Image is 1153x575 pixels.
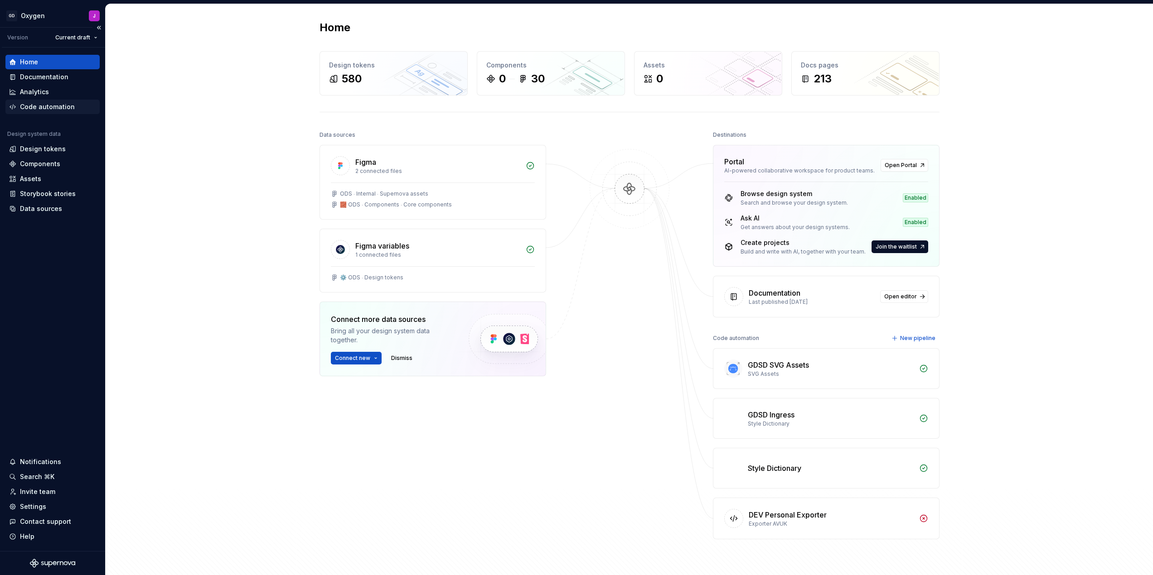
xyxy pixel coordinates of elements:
[5,85,100,99] a: Analytics
[881,159,928,172] a: Open Portal
[5,499,100,514] a: Settings
[5,470,100,484] button: Search ⌘K
[5,142,100,156] a: Design tokens
[20,87,49,96] div: Analytics
[340,190,428,197] div: ODS ⸱ Internal ⸱ Supernova assets
[331,326,453,345] div: Bring all your design system data together.
[5,157,100,171] a: Components
[748,359,809,370] div: GDSD SVG Assets
[5,187,100,201] a: Storybook stories
[876,243,917,250] span: Join the waitlist
[656,72,663,86] div: 0
[329,61,458,70] div: Design tokens
[741,214,850,223] div: Ask AI
[872,240,928,253] button: Join the waitlist
[5,70,100,84] a: Documentation
[880,290,928,303] a: Open editor
[741,224,850,231] div: Get answers about your design systems.
[748,420,914,427] div: Style Dictionary
[20,204,62,213] div: Data sources
[20,102,75,111] div: Code automation
[20,502,46,511] div: Settings
[20,487,55,496] div: Invite team
[20,72,68,81] div: Documentation
[884,293,917,300] span: Open editor
[749,520,914,527] div: Exporter AVUK
[5,55,100,69] a: Home
[741,248,866,255] div: Build and write with AI, together with your team.
[20,457,61,466] div: Notifications
[499,72,506,86] div: 0
[340,274,403,281] div: ⚙️ ODS ⸱ Design tokens
[724,167,875,174] div: AI-powered collaborative workspace for product teams.
[2,6,103,25] button: GDOxygenJ
[5,100,100,114] a: Code automation
[387,352,417,364] button: Dismiss
[713,332,759,345] div: Code automation
[92,21,105,34] button: Collapse sidebar
[748,463,801,474] div: Style Dictionary
[331,314,453,325] div: Connect more data sources
[20,57,38,67] div: Home
[20,472,54,481] div: Search ⌘K
[20,159,60,168] div: Components
[814,72,832,86] div: 213
[5,455,100,469] button: Notifications
[355,168,520,175] div: 2 connected files
[791,51,940,96] a: Docs pages213
[5,201,100,216] a: Data sources
[741,238,866,247] div: Create projects
[320,145,546,220] a: Figma2 connected filesODS ⸱ Internal ⸱ Supernova assets🧱 ODS ⸱ Components ⸱ Core components
[749,298,875,306] div: Last published [DATE]
[724,156,744,167] div: Portal
[320,51,468,96] a: Design tokens580
[634,51,782,96] a: Assets0
[5,484,100,499] a: Invite team
[21,11,45,20] div: Oxygen
[5,172,100,186] a: Assets
[713,129,746,141] div: Destinations
[903,193,928,202] div: Enabled
[749,509,827,520] div: DEV Personal Exporter
[741,199,848,206] div: Search and browse your design system.
[340,201,452,208] div: 🧱 ODS ⸱ Components ⸱ Core components
[7,130,61,138] div: Design system data
[20,517,71,526] div: Contact support
[531,72,545,86] div: 30
[93,12,96,19] div: J
[644,61,773,70] div: Assets
[391,355,412,362] span: Dismiss
[331,352,382,364] button: Connect new
[889,332,940,345] button: New pipeline
[5,514,100,529] button: Contact support
[7,34,28,41] div: Version
[355,251,520,259] div: 1 connected files
[355,240,409,251] div: Figma variables
[748,370,914,378] div: SVG Assets
[748,409,795,420] div: GDSD Ingress
[335,355,370,362] span: Connect new
[55,34,90,41] span: Current draft
[903,218,928,227] div: Enabled
[20,189,76,198] div: Storybook stories
[885,162,917,169] span: Open Portal
[741,189,848,198] div: Browse design system
[20,532,34,541] div: Help
[320,129,355,141] div: Data sources
[355,157,376,168] div: Figma
[320,229,546,292] a: Figma variables1 connected files⚙️ ODS ⸱ Design tokens
[320,20,350,35] h2: Home
[6,10,17,21] div: GD
[749,287,800,298] div: Documentation
[20,144,66,153] div: Design tokens
[801,61,930,70] div: Docs pages
[477,51,625,96] a: Components030
[20,174,41,183] div: Assets
[900,335,935,342] span: New pipeline
[486,61,615,70] div: Components
[30,559,75,568] svg: Supernova Logo
[51,31,102,44] button: Current draft
[5,529,100,544] button: Help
